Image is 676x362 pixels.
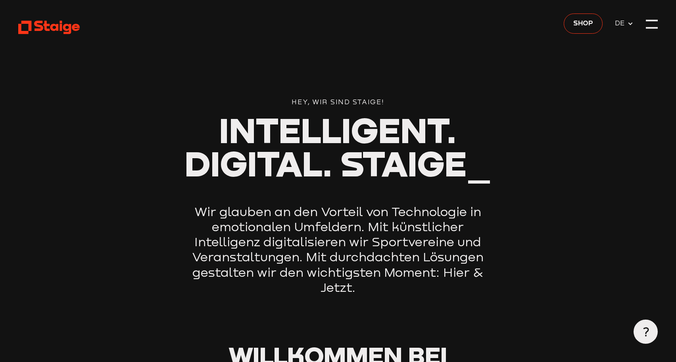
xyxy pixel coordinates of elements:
[184,109,492,184] span: Intelligent. Digital. Staige_
[181,204,496,295] p: Wir glauben an den Vorteil von Technologie in emotionalen Umfeldern. Mit künstlicher Intelligenz ...
[573,18,593,29] span: Shop
[564,13,603,34] a: Shop
[615,18,628,29] span: DE
[181,97,496,107] div: Hey, wir sind Staige!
